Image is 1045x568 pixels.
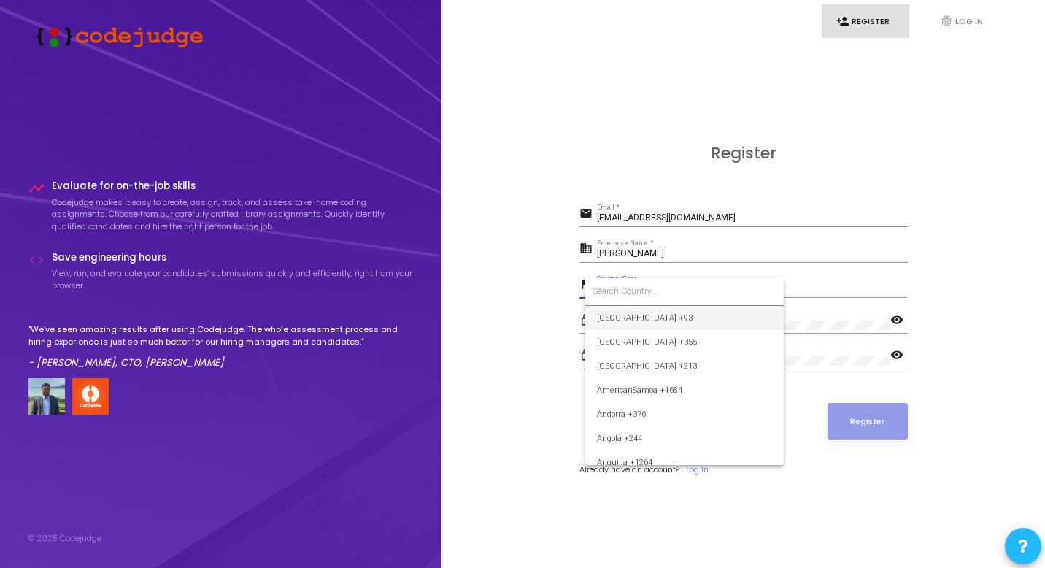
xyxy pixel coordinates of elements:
[593,285,776,298] input: Search Country...
[597,306,772,330] span: [GEOGRAPHIC_DATA] +93
[597,354,772,378] span: [GEOGRAPHIC_DATA] +213
[597,378,772,402] span: AmericanSamoa +1684
[597,450,772,475] span: Anguilla +1264
[597,426,772,450] span: Angola +244
[597,330,772,354] span: [GEOGRAPHIC_DATA] +355
[597,402,772,426] span: Andorra +376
